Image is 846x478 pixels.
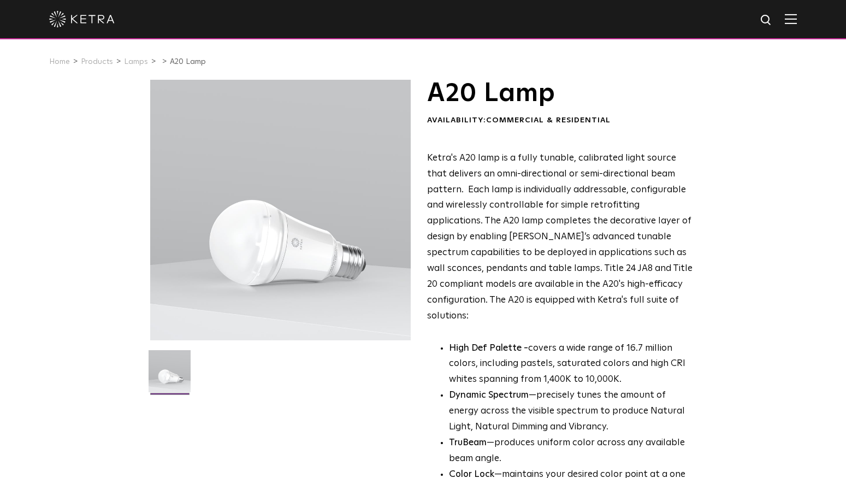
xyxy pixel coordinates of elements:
strong: Dynamic Spectrum [449,391,529,400]
img: ketra-logo-2019-white [49,11,115,27]
li: —produces uniform color across any available beam angle. [449,435,693,467]
strong: High Def Palette - [449,344,528,353]
p: covers a wide range of 16.7 million colors, including pastels, saturated colors and high CRI whit... [449,341,693,388]
div: Availability: [427,115,693,126]
h1: A20 Lamp [427,80,693,107]
li: —precisely tunes the amount of energy across the visible spectrum to produce Natural Light, Natur... [449,388,693,435]
a: Products [81,58,113,66]
img: A20-Lamp-2021-Web-Square [149,350,191,400]
img: Hamburger%20Nav.svg [785,14,797,24]
span: Commercial & Residential [486,116,611,124]
a: Lamps [124,58,148,66]
span: Ketra's A20 lamp is a fully tunable, calibrated light source that delivers an omni-directional or... [427,154,693,321]
img: search icon [760,14,773,27]
a: A20 Lamp [170,58,206,66]
strong: TruBeam [449,438,487,447]
a: Home [49,58,70,66]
